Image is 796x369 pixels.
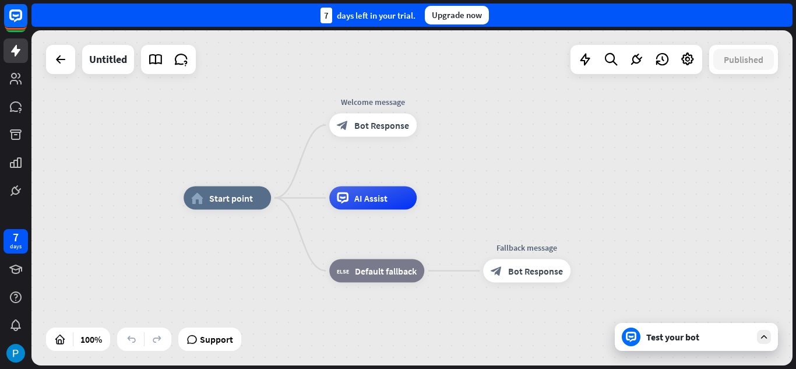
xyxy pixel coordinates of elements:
[713,49,774,70] button: Published
[200,330,233,349] span: Support
[13,232,19,243] div: 7
[474,242,579,254] div: Fallback message
[337,265,349,277] i: block_fallback
[320,96,425,108] div: Welcome message
[354,192,388,204] span: AI Assist
[320,8,332,23] div: 7
[354,120,409,131] span: Bot Response
[77,330,105,349] div: 100%
[89,45,127,74] div: Untitled
[3,229,28,254] a: 7 days
[508,265,563,277] span: Bot Response
[191,192,203,204] i: home_2
[9,5,44,40] button: Open LiveChat chat widget
[337,120,348,131] i: block_bot_response
[646,331,751,343] div: Test your bot
[355,265,417,277] span: Default fallback
[10,243,22,251] div: days
[425,6,489,24] div: Upgrade now
[320,8,415,23] div: days left in your trial.
[209,192,253,204] span: Start point
[491,265,502,277] i: block_bot_response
